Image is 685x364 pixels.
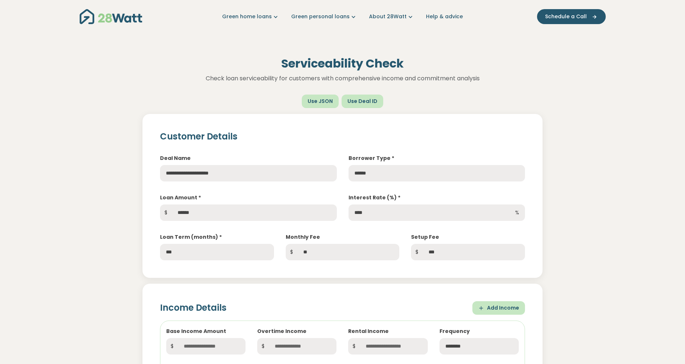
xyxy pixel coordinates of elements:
label: Base Income Amount [166,327,226,335]
span: $ [348,338,360,355]
span: $ [166,338,178,355]
button: Add Income [472,301,525,315]
h2: Income Details [160,303,227,313]
span: Schedule a Call [545,13,587,20]
p: Check loan serviceability for customers with comprehensive income and commitment analysis [102,74,584,83]
button: Use JSON [302,95,339,108]
button: Use Deal ID [342,95,383,108]
a: Green home loans [222,13,279,20]
span: $ [411,244,423,260]
span: $ [286,244,297,260]
label: Interest Rate (%) * [349,194,400,202]
label: Loan Amount * [160,194,201,202]
h1: Serviceability Check [102,57,584,70]
span: $ [257,338,269,355]
nav: Main navigation [80,7,606,26]
a: Green personal loans [291,13,357,20]
a: Help & advice [426,13,463,20]
button: Schedule a Call [537,9,606,24]
label: Setup Fee [411,233,439,241]
label: Deal Name [160,154,191,162]
span: % [509,204,525,221]
span: $ [160,204,172,221]
label: Loan Term (months) * [160,233,222,241]
label: Frequency [439,327,470,335]
iframe: Chat Widget [648,329,685,364]
img: 28Watt [80,9,142,24]
label: Overtime Income [257,327,307,335]
a: About 28Watt [369,13,414,20]
label: Borrower Type * [349,154,394,162]
label: Monthly Fee [286,233,320,241]
label: Rental Income [348,327,389,335]
h2: Customer Details [160,131,525,142]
